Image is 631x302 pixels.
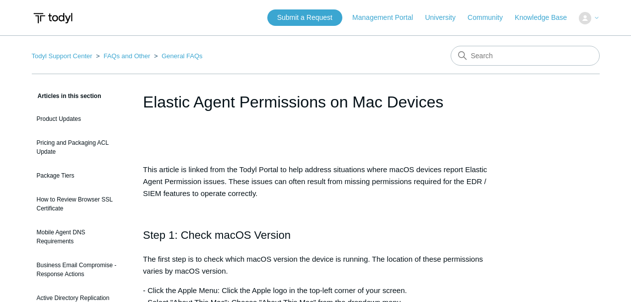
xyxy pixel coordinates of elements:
h2: Step 1: Check macOS Version [143,226,488,244]
a: Community [468,12,513,23]
li: General FAQs [152,52,203,60]
li: Todyl Support Center [32,52,94,60]
p: This article is linked from the Todyl Portal to help address situations where macOS devices repor... [143,164,488,200]
a: Package Tiers [32,166,128,185]
a: Pricing and Packaging ACL Update [32,133,128,161]
a: Submit a Request [267,9,342,26]
span: Articles in this section [32,93,101,100]
a: General FAQs [161,52,202,60]
a: How to Review Browser SSL Certificate [32,190,128,218]
a: Management Portal [352,12,423,23]
a: Mobile Agent DNS Requirements [32,223,128,251]
a: Business Email Compromise - Response Actions [32,256,128,284]
a: University [425,12,465,23]
h1: Elastic Agent Permissions on Mac Devices [143,90,488,114]
li: FAQs and Other [94,52,152,60]
p: The first step is to check which macOS version the device is running. The location of these permi... [143,253,488,277]
input: Search [451,46,600,66]
img: Todyl Support Center Help Center home page [32,9,74,27]
a: FAQs and Other [103,52,150,60]
a: Product Updates [32,109,128,128]
a: Todyl Support Center [32,52,92,60]
a: Knowledge Base [515,12,577,23]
